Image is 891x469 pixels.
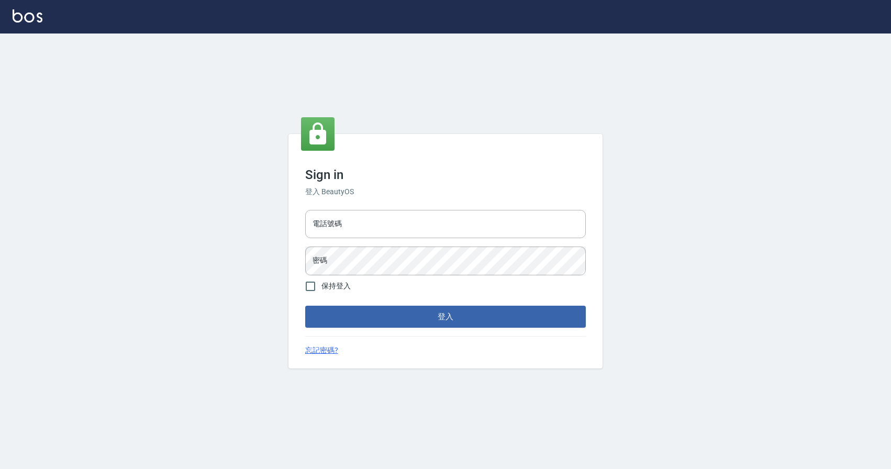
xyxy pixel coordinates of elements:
[305,186,586,197] h6: 登入 BeautyOS
[305,167,586,182] h3: Sign in
[13,9,42,23] img: Logo
[305,306,586,328] button: 登入
[305,345,338,356] a: 忘記密碼?
[321,281,351,292] span: 保持登入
